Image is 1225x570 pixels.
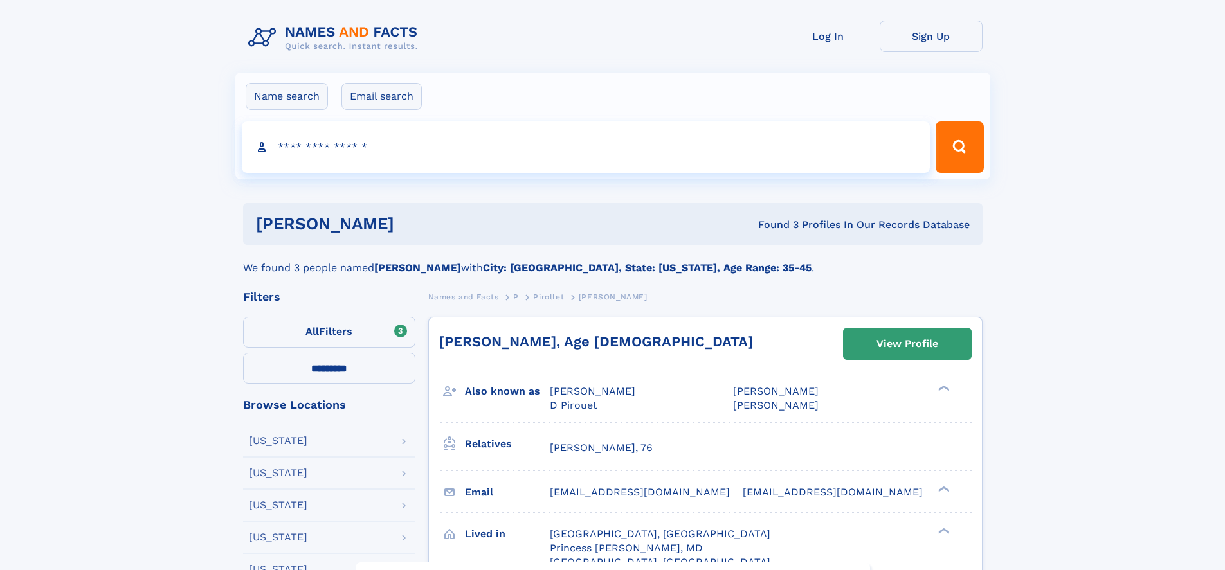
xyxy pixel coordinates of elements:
h3: Lived in [465,523,550,545]
span: D Pirouet [550,399,597,411]
a: P [513,289,519,305]
h3: Also known as [465,380,550,402]
div: [US_STATE] [249,436,307,446]
span: [PERSON_NAME] [579,292,648,301]
div: View Profile [876,329,938,359]
img: Logo Names and Facts [243,21,428,55]
span: [EMAIL_ADDRESS][DOMAIN_NAME] [743,486,923,498]
div: Found 3 Profiles In Our Records Database [576,218,970,232]
div: We found 3 people named with . [243,245,983,276]
a: View Profile [844,328,971,359]
b: [PERSON_NAME] [374,262,461,274]
input: search input [242,121,930,173]
label: Filters [243,317,415,348]
span: Pirollet [533,292,564,301]
span: P [513,292,519,301]
b: City: [GEOGRAPHIC_DATA], State: [US_STATE], Age Range: 35-45 [483,262,812,274]
a: [PERSON_NAME], 76 [550,441,653,455]
div: [US_STATE] [249,500,307,510]
span: [PERSON_NAME] [733,399,819,411]
div: Filters [243,291,415,303]
div: ❯ [935,485,950,493]
span: Princess [PERSON_NAME], MD [550,542,703,554]
h1: [PERSON_NAME] [256,216,576,232]
a: Sign Up [880,21,983,52]
span: [GEOGRAPHIC_DATA], [GEOGRAPHIC_DATA] [550,556,770,568]
div: Browse Locations [243,399,415,411]
span: [PERSON_NAME] [550,385,635,397]
div: ❯ [935,526,950,535]
a: Log In [777,21,880,52]
h3: Relatives [465,433,550,455]
label: Email search [341,83,422,110]
span: [PERSON_NAME] [733,385,819,397]
span: [EMAIL_ADDRESS][DOMAIN_NAME] [550,486,730,498]
label: Name search [246,83,328,110]
a: [PERSON_NAME], Age [DEMOGRAPHIC_DATA] [439,334,753,350]
span: All [305,325,319,337]
div: [US_STATE] [249,468,307,478]
a: Pirollet [533,289,564,305]
span: [GEOGRAPHIC_DATA], [GEOGRAPHIC_DATA] [550,528,770,540]
button: Search Button [936,121,983,173]
div: ❯ [935,384,950,393]
h3: Email [465,481,550,503]
div: [US_STATE] [249,532,307,542]
a: Names and Facts [428,289,499,305]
